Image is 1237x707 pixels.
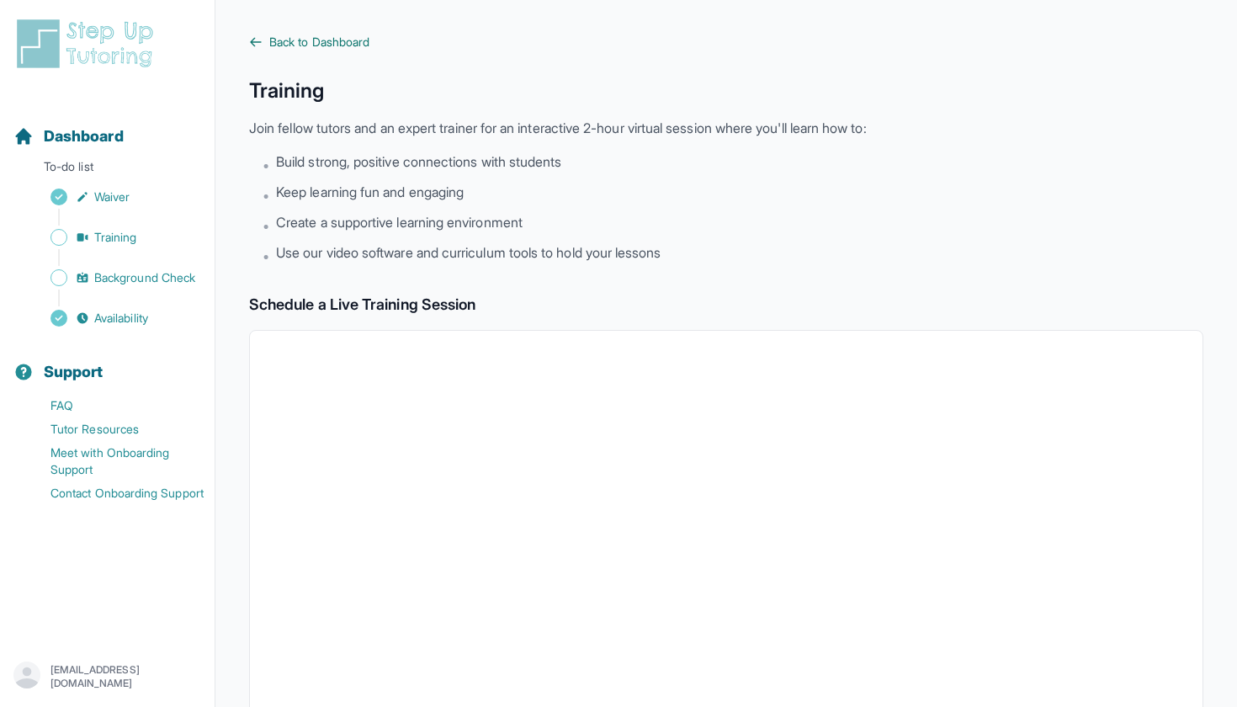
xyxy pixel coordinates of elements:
span: • [263,185,269,205]
span: Background Check [94,269,195,286]
span: • [263,215,269,236]
img: logo [13,17,163,71]
a: Dashboard [13,125,124,148]
span: Availability [94,310,148,327]
h2: Schedule a Live Training Session [249,293,1203,316]
a: Tutor Resources [13,417,215,441]
p: To-do list [7,158,208,182]
a: Back to Dashboard [249,34,1203,50]
span: Dashboard [44,125,124,148]
p: [EMAIL_ADDRESS][DOMAIN_NAME] [50,663,201,690]
span: Training [94,229,137,246]
button: Dashboard [7,98,208,155]
a: Meet with Onboarding Support [13,441,215,481]
h1: Training [249,77,1203,104]
span: • [263,155,269,175]
button: [EMAIL_ADDRESS][DOMAIN_NAME] [13,662,201,692]
button: Support [7,333,208,391]
a: FAQ [13,394,215,417]
a: Availability [13,306,215,330]
span: Waiver [94,189,130,205]
span: Create a supportive learning environment [276,212,523,232]
a: Background Check [13,266,215,290]
span: Build strong, positive connections with students [276,151,561,172]
span: Keep learning fun and engaging [276,182,464,202]
a: Training [13,226,215,249]
a: Contact Onboarding Support [13,481,215,505]
span: • [263,246,269,266]
span: Use our video software and curriculum tools to hold your lessons [276,242,661,263]
a: Waiver [13,185,215,209]
span: Support [44,360,104,384]
p: Join fellow tutors and an expert trainer for an interactive 2-hour virtual session where you'll l... [249,118,1203,138]
span: Back to Dashboard [269,34,369,50]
